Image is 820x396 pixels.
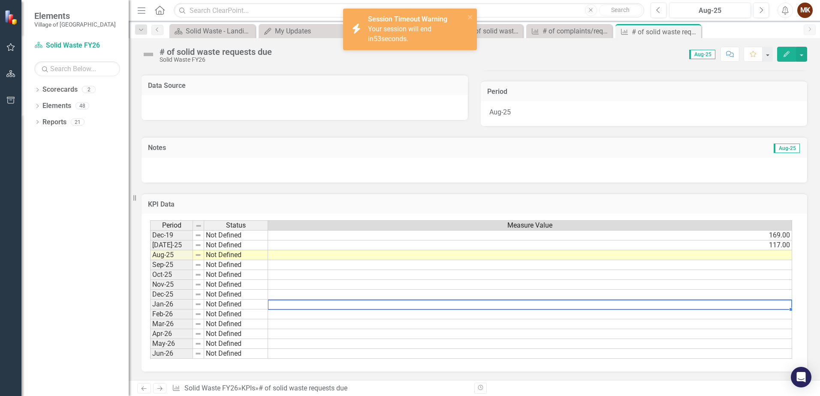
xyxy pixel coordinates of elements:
img: 8DAGhfEEPCf229AAAAAElFTkSuQmCC [195,271,202,278]
div: # of solid waste requests due [632,27,699,37]
a: Elements [42,101,71,111]
h3: KPI Data [148,201,801,208]
button: Search [599,4,642,16]
td: Not Defined [204,300,268,309]
div: Aug-25 [672,6,748,16]
td: Oct-25 [150,270,193,280]
a: total # of solid waste collection points [439,26,521,36]
a: Scorecards [42,85,78,95]
td: Sep-25 [150,260,193,270]
strong: Session Timeout Warning [368,15,447,23]
a: # of complaints/requests address on time [528,26,610,36]
a: My Updates [261,26,342,36]
img: 8DAGhfEEPCf229AAAAAElFTkSuQmCC [195,350,202,357]
img: 8DAGhfEEPCf229AAAAAElFTkSuQmCC [195,261,202,268]
td: 169.00 [268,230,792,240]
img: 8DAGhfEEPCf229AAAAAElFTkSuQmCC [195,281,202,288]
td: Not Defined [204,339,268,349]
td: Dec-19 [150,230,193,240]
td: Not Defined [204,240,268,250]
a: Solid Waste FY26 [34,41,120,51]
img: 8DAGhfEEPCf229AAAAAElFTkSuQmCC [195,222,202,229]
td: Not Defined [204,309,268,319]
span: Aug-25 [774,144,800,153]
td: Not Defined [204,329,268,339]
td: Jun-26 [150,349,193,359]
img: Not Defined [142,48,155,61]
img: 8DAGhfEEPCf229AAAAAElFTkSuQmCC [195,340,202,347]
small: Village of [GEOGRAPHIC_DATA] [34,21,116,28]
div: Open Intercom Messenger [791,367,811,387]
td: Apr-26 [150,329,193,339]
button: MK [797,3,813,18]
input: Search Below... [34,61,120,76]
span: Status [226,222,246,229]
div: 48 [75,102,89,110]
td: May-26 [150,339,193,349]
img: 8DAGhfEEPCf229AAAAAElFTkSuQmCC [195,242,202,249]
span: Measure Value [507,222,552,229]
a: KPIs [241,384,255,392]
h3: Notes [148,144,409,152]
td: Not Defined [204,290,268,300]
img: ClearPoint Strategy [4,10,19,25]
div: My Updates [275,26,342,36]
img: 8DAGhfEEPCf229AAAAAElFTkSuQmCC [195,232,202,239]
h3: Period [487,88,801,96]
span: Elements [34,11,116,21]
a: Reports [42,117,66,127]
td: Not Defined [204,250,268,260]
input: Search ClearPoint... [174,3,644,18]
img: 8DAGhfEEPCf229AAAAAElFTkSuQmCC [195,321,202,327]
td: Not Defined [204,280,268,290]
span: Period [162,222,181,229]
td: Not Defined [204,230,268,240]
td: Feb-26 [150,309,193,319]
span: 53 [374,35,381,43]
div: # of solid waste requests due [160,47,272,57]
span: Search [611,6,630,13]
td: Jan-26 [150,300,193,309]
td: Dec-25 [150,290,193,300]
td: Mar-26 [150,319,193,329]
img: 8DAGhfEEPCf229AAAAAElFTkSuQmCC [195,311,202,318]
div: Aug-25 [481,101,807,126]
button: close [467,12,473,22]
td: Not Defined [204,349,268,359]
div: 2 [82,86,96,93]
td: Nov-25 [150,280,193,290]
td: 117.00 [268,240,792,250]
h3: Data Source [148,82,461,90]
div: Solid Waste FY26 [160,57,272,63]
div: # of complaints/requests address on time [543,26,610,36]
div: total # of solid waste collection points [453,26,521,36]
div: » » [172,384,468,393]
span: Your session will end in seconds. [368,25,431,43]
td: Not Defined [204,319,268,329]
button: Aug-25 [669,3,751,18]
img: 8DAGhfEEPCf229AAAAAElFTkSuQmCC [195,291,202,298]
a: Solid Waste FY26 [184,384,238,392]
a: Solid Waste - Landing Page [172,26,253,36]
td: Aug-25 [150,250,193,260]
td: [DATE]-25 [150,240,193,250]
div: Solid Waste - Landing Page [186,26,253,36]
img: 8DAGhfEEPCf229AAAAAElFTkSuQmCC [195,252,202,258]
span: Aug-25 [689,50,715,59]
div: 21 [71,118,84,126]
td: Not Defined [204,270,268,280]
img: 8DAGhfEEPCf229AAAAAElFTkSuQmCC [195,301,202,308]
img: 8DAGhfEEPCf229AAAAAElFTkSuQmCC [195,330,202,337]
td: Not Defined [204,260,268,270]
div: # of solid waste requests due [259,384,347,392]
